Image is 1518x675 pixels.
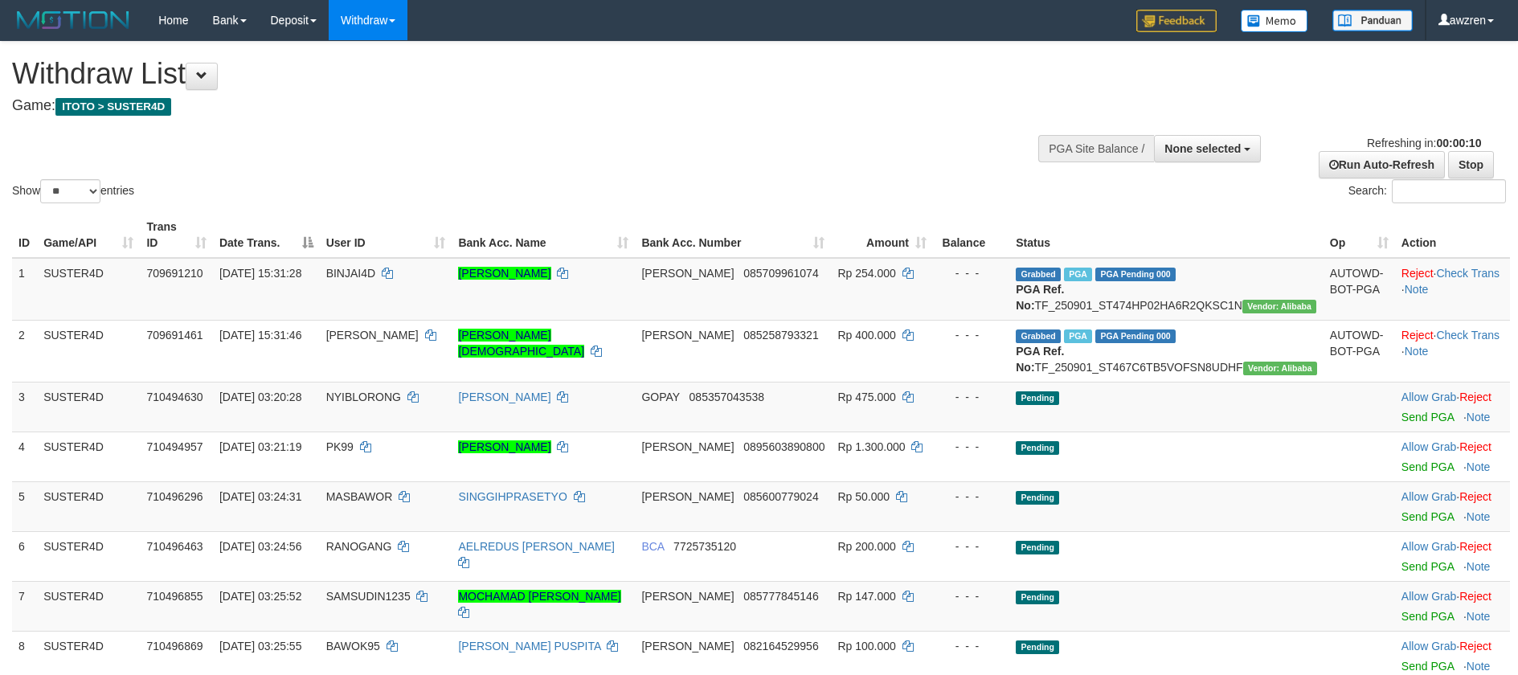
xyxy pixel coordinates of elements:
img: Button%20Memo.svg [1241,10,1308,32]
span: RANOGANG [326,540,392,553]
select: Showentries [40,179,100,203]
a: Send PGA [1401,610,1454,623]
span: None selected [1164,142,1241,155]
span: Copy 7725735120 to clipboard [673,540,736,553]
strong: 00:00:10 [1436,137,1481,149]
th: Amount: activate to sort column ascending [831,212,933,258]
span: Rp 254.000 [837,267,895,280]
span: [DATE] 03:20:28 [219,391,301,403]
span: Refreshing in: [1367,137,1481,149]
span: [PERSON_NAME] [641,590,734,603]
td: AUTOWD-BOT-PGA [1324,320,1395,382]
a: Note [1467,560,1491,573]
div: - - - [939,389,1003,405]
th: Bank Acc. Name: activate to sort column ascending [452,212,635,258]
td: SUSTER4D [37,382,140,432]
td: 7 [12,581,37,631]
a: Note [1467,411,1491,423]
span: Pending [1016,441,1059,455]
td: SUSTER4D [37,481,140,531]
span: Copy 085357043538 to clipboard [689,391,764,403]
td: 1 [12,258,37,321]
div: - - - [939,489,1003,505]
td: · [1395,382,1510,432]
a: Note [1467,660,1491,673]
span: · [1401,590,1459,603]
td: SUSTER4D [37,258,140,321]
a: [PERSON_NAME] [458,267,550,280]
span: [DATE] 03:21:19 [219,440,301,453]
span: 710496869 [146,640,203,652]
a: Allow Grab [1401,440,1456,453]
a: Run Auto-Refresh [1319,151,1445,178]
span: [PERSON_NAME] [641,329,734,342]
a: Allow Grab [1401,391,1456,403]
a: Reject [1401,329,1434,342]
h4: Game: [12,98,996,114]
td: SUSTER4D [37,432,140,481]
span: NYIBLORONG [326,391,401,403]
a: Reject [1459,391,1491,403]
span: [DATE] 03:25:55 [219,640,301,652]
span: Grabbed [1016,268,1061,281]
span: Rp 50.000 [837,490,890,503]
h1: Withdraw List [12,58,996,90]
input: Search: [1392,179,1506,203]
span: 709691461 [146,329,203,342]
span: [DATE] 03:24:31 [219,490,301,503]
a: AELREDUS [PERSON_NAME] [458,540,615,553]
span: BAWOK95 [326,640,380,652]
span: Copy 085777845146 to clipboard [743,590,818,603]
div: - - - [939,588,1003,604]
a: [PERSON_NAME] PUSPITA [458,640,600,652]
span: Pending [1016,391,1059,405]
b: PGA Ref. No: [1016,283,1064,312]
a: Reject [1459,440,1491,453]
div: - - - [939,638,1003,654]
span: Rp 200.000 [837,540,895,553]
span: Marked by awztoto [1064,268,1092,281]
a: Check Trans [1436,267,1500,280]
span: Rp 147.000 [837,590,895,603]
a: Allow Grab [1401,590,1456,603]
td: TF_250901_ST474HP02HA6R2QKSC1N [1009,258,1324,321]
a: Reject [1459,590,1491,603]
th: User ID: activate to sort column ascending [320,212,452,258]
td: SUSTER4D [37,320,140,382]
span: Pending [1016,541,1059,554]
span: Rp 475.000 [837,391,895,403]
a: Send PGA [1401,460,1454,473]
span: [PERSON_NAME] [641,440,734,453]
span: Copy 085600779024 to clipboard [743,490,818,503]
span: Grabbed [1016,329,1061,343]
span: [PERSON_NAME] [326,329,419,342]
span: Vendor URL: https://settle4.1velocity.biz [1243,362,1317,375]
a: Note [1467,510,1491,523]
a: Send PGA [1401,560,1454,573]
th: Game/API: activate to sort column ascending [37,212,140,258]
div: - - - [939,265,1003,281]
a: [PERSON_NAME] [458,391,550,403]
span: [PERSON_NAME] [641,640,734,652]
td: TF_250901_ST467C6TB5VOFSN8UDHF [1009,320,1324,382]
a: Note [1467,460,1491,473]
a: Note [1405,345,1429,358]
a: Allow Grab [1401,640,1456,652]
td: · [1395,581,1510,631]
span: [DATE] 03:24:56 [219,540,301,553]
b: PGA Ref. No: [1016,345,1064,374]
a: SINGGIHPRASETYO [458,490,567,503]
a: Reject [1459,490,1491,503]
span: Rp 400.000 [837,329,895,342]
a: Note [1467,610,1491,623]
span: SAMSUDIN1235 [326,590,411,603]
a: [PERSON_NAME] [458,440,550,453]
span: · [1401,391,1459,403]
span: 710494957 [146,440,203,453]
th: Op: activate to sort column ascending [1324,212,1395,258]
th: ID [12,212,37,258]
td: · [1395,481,1510,531]
span: Copy 085258793321 to clipboard [743,329,818,342]
span: ITOTO > SUSTER4D [55,98,171,116]
span: 709691210 [146,267,203,280]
